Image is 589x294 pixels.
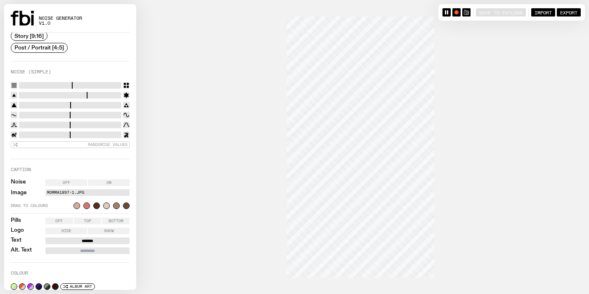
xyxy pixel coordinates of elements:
span: Off [55,219,63,223]
label: Noise (Simple) [11,70,51,74]
span: Noise Generator [39,16,82,21]
button: Randomise Values [11,141,130,148]
span: Album Art [70,284,92,289]
span: v1.0 [39,21,82,26]
span: Top [84,219,91,223]
label: MOMMA1897-1.jpg [47,189,128,196]
label: Text [11,238,21,244]
label: Pills [11,218,21,224]
span: Export [560,9,577,15]
span: On [106,181,111,185]
span: Drag to colours [11,204,70,208]
span: Save to Payload [479,9,523,15]
span: Import [535,9,552,15]
label: Image [11,190,27,195]
span: Show [104,229,114,233]
button: Import [531,8,555,16]
button: Export [557,8,581,16]
span: Hide [62,229,71,233]
span: Bottom [109,219,123,223]
label: Logo [11,228,24,234]
label: Alt. Text [11,247,32,254]
label: Caption [11,167,31,172]
span: Post / Portrait [4:5] [14,45,64,51]
span: Randomise Values [88,142,128,147]
span: Off [63,181,70,185]
button: Album Art [60,283,95,290]
button: Save to Payload [476,8,526,16]
span: Story [9:16] [14,33,44,39]
label: Colour [11,271,28,275]
label: Noise [11,179,26,186]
